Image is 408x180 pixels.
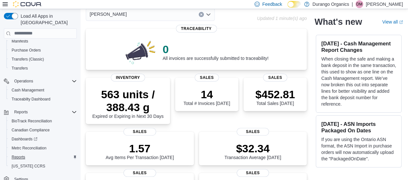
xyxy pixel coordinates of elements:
[124,169,156,177] span: Sales
[263,74,287,81] span: Sales
[90,10,127,18] span: [PERSON_NAME]
[321,136,396,162] p: If you are using the Ontario ASN format, the ASN Import in purchase orders will now automatically...
[105,142,174,160] div: Avg Items Per Transaction [DATE]
[111,74,145,81] span: Inventory
[313,0,349,8] p: Durango Organics
[9,144,77,152] span: Metrc Reconciliation
[6,95,79,104] button: Traceabilty Dashboard
[9,64,30,72] a: Transfers
[255,88,295,106] div: Total Sales [DATE]
[6,117,79,126] button: BioTrack Reconciliation
[287,1,301,8] input: Dark Mode
[9,95,53,103] a: Traceabilty Dashboard
[6,144,79,153] button: Metrc Reconciliation
[321,56,396,107] p: When closing the safe and making a bank deposit in the same transaction, this used to show as one...
[12,88,44,93] span: Cash Management
[12,97,50,102] span: Traceabilty Dashboard
[9,126,77,134] span: Canadian Compliance
[163,43,268,56] p: 0
[12,66,28,71] span: Transfers
[321,40,396,53] h3: [DATE] - Cash Management Report Changes
[91,88,165,119] div: Expired or Expiring in Next 30 Days
[6,64,79,73] button: Transfers
[355,0,363,8] div: Daniel Mendoza
[9,153,28,161] a: Reports
[12,128,50,133] span: Canadian Compliance
[12,39,28,44] span: Manifests
[124,39,157,65] img: 0
[6,46,79,55] button: Purchase Orders
[9,153,77,161] span: Reports
[9,46,44,54] a: Purchase Orders
[1,108,79,117] button: Reports
[13,1,42,7] img: Cova
[184,88,230,106] div: Total # Invoices [DATE]
[9,46,77,54] span: Purchase Orders
[199,12,204,17] button: Clear input
[206,12,211,17] button: Open list of options
[9,55,77,63] span: Transfers (Classic)
[9,126,52,134] a: Canadian Compliance
[9,86,77,94] span: Cash Management
[12,77,77,85] span: Operations
[9,95,77,103] span: Traceabilty Dashboard
[9,37,77,45] span: Manifests
[12,77,36,85] button: Operations
[237,169,269,177] span: Sales
[184,88,230,101] p: 14
[6,135,79,144] a: Dashboards
[12,137,37,142] span: Dashboards
[352,0,353,8] p: |
[12,118,52,124] span: BioTrack Reconciliation
[356,0,363,8] span: DM
[255,88,295,101] p: $452.81
[12,146,46,151] span: Metrc Reconciliation
[176,25,217,33] span: Traceability
[9,162,77,170] span: Washington CCRS
[9,117,55,125] a: BioTrack Reconciliation
[14,109,28,115] span: Reports
[9,64,77,72] span: Transfers
[6,153,79,162] button: Reports
[224,142,281,160] div: Transaction Average [DATE]
[195,74,219,81] span: Sales
[6,55,79,64] button: Transfers (Classic)
[262,1,282,7] span: Feedback
[9,135,40,143] a: Dashboards
[382,19,403,24] a: View allExternal link
[9,55,46,63] a: Transfers (Classic)
[366,0,403,8] p: [PERSON_NAME]
[6,162,79,171] button: [US_STATE] CCRS
[237,128,269,136] span: Sales
[9,135,77,143] span: Dashboards
[314,17,362,27] h2: What's new
[399,20,403,24] svg: External link
[12,57,44,62] span: Transfers (Classic)
[9,86,47,94] a: Cash Management
[12,48,41,53] span: Purchase Orders
[12,108,30,116] button: Reports
[1,77,79,86] button: Operations
[257,16,307,21] p: Updated 1 minute(s) ago
[9,144,49,152] a: Metrc Reconciliation
[124,128,156,136] span: Sales
[9,117,77,125] span: BioTrack Reconciliation
[6,37,79,46] button: Manifests
[321,121,396,134] h3: [DATE] - ASN Imports Packaged On Dates
[105,142,174,155] p: 1.57
[18,13,77,26] span: Load All Apps in [GEOGRAPHIC_DATA]
[163,43,268,61] div: All invoices are successfully submitted to traceability!
[6,86,79,95] button: Cash Management
[9,162,48,170] a: [US_STATE] CCRS
[91,88,165,114] p: 563 units / 388.43 g
[12,164,45,169] span: [US_STATE] CCRS
[6,126,79,135] button: Canadian Compliance
[12,108,77,116] span: Reports
[224,142,281,155] p: $32.34
[14,79,33,84] span: Operations
[12,155,25,160] span: Reports
[9,37,31,45] a: Manifests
